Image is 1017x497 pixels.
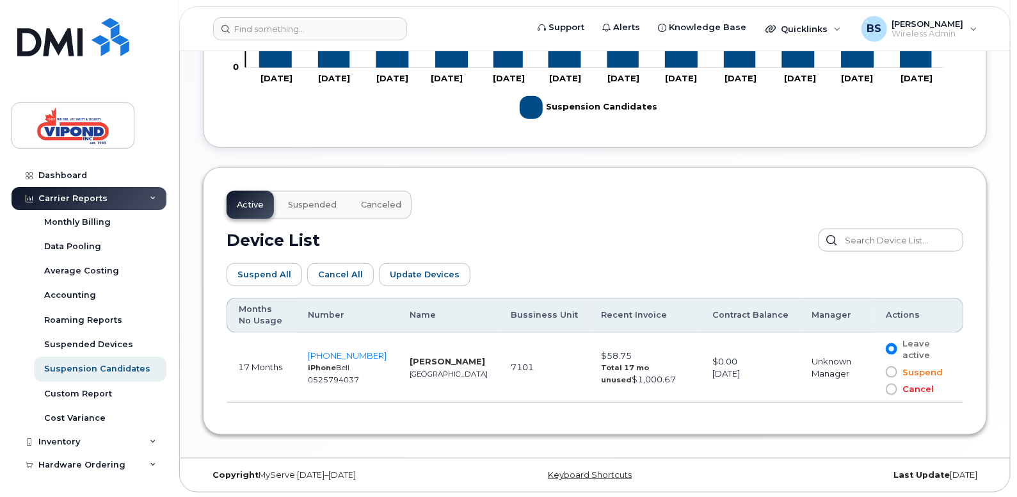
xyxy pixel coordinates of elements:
input: Find something... [213,17,407,40]
span: Leave active [897,338,948,361]
input: Search Device List... [819,229,963,252]
tspan: [DATE] [376,74,408,84]
tspan: [DATE] [901,74,933,84]
span: Update Devices [390,268,460,281]
div: [DATE] [713,368,789,380]
td: Unknown Manager [801,333,874,403]
span: Cancel All [318,268,363,281]
small: [GEOGRAPHIC_DATA] [410,370,488,379]
th: Number [296,298,398,333]
th: Months No Usage [227,298,296,333]
tspan: [DATE] [549,74,581,84]
h2: Device List [227,231,320,250]
a: Support [529,15,593,40]
th: Recent Invoice [589,298,701,333]
a: Keyboard Shortcuts [548,470,632,480]
span: Wireless Admin [892,29,964,39]
span: Knowledge Base [669,21,746,34]
a: Knowledge Base [649,15,755,40]
div: Quicklinks [757,16,850,42]
strong: [PERSON_NAME] [410,356,485,366]
tspan: 0 [233,62,239,72]
th: Contract Balance [701,298,801,333]
button: Cancel All [307,263,374,286]
span: Quicklinks [781,24,828,34]
g: Legend [520,91,657,124]
tspan: [DATE] [665,74,697,84]
strong: Total 17 mo unused [601,363,649,384]
g: Suspension Candidates [520,91,657,124]
small: Bell 0525794037 [308,363,359,384]
button: Update Devices [379,263,470,286]
div: Brad Sinnott [853,16,986,42]
span: Support [549,21,584,34]
td: $0.00 [701,333,801,403]
tspan: [DATE] [725,74,757,84]
a: Alerts [593,15,649,40]
span: Canceled [361,200,401,210]
td: 7101 [499,333,589,403]
th: Manager [801,298,874,333]
td: 17 Months [227,333,296,403]
tspan: [DATE] [260,74,292,84]
strong: Copyright [212,470,259,480]
button: Suspend All [227,263,302,286]
td: $58.75 $1,000.67 [589,333,701,403]
th: Bussiness Unit [499,298,589,333]
span: Suspend [897,366,943,379]
div: [DATE] [726,470,987,480]
strong: iPhone [308,363,336,372]
tspan: [DATE] [784,74,816,84]
tspan: [DATE] [607,74,639,84]
span: Alerts [613,21,640,34]
th: Actions [874,298,963,333]
strong: Last Update [893,470,950,480]
span: [PERSON_NAME] [892,19,964,29]
tspan: [DATE] [493,74,525,84]
span: Cancel [897,383,934,395]
tspan: [DATE] [841,74,873,84]
span: Suspend All [237,268,291,281]
div: MyServe [DATE]–[DATE] [203,470,464,480]
tspan: [DATE] [430,74,462,84]
span: Suspended [288,200,337,210]
th: Name [398,298,499,333]
tspan: [DATE] [318,74,350,84]
a: [PHONE_NUMBER] [308,350,387,361]
span: BS [867,21,881,37]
